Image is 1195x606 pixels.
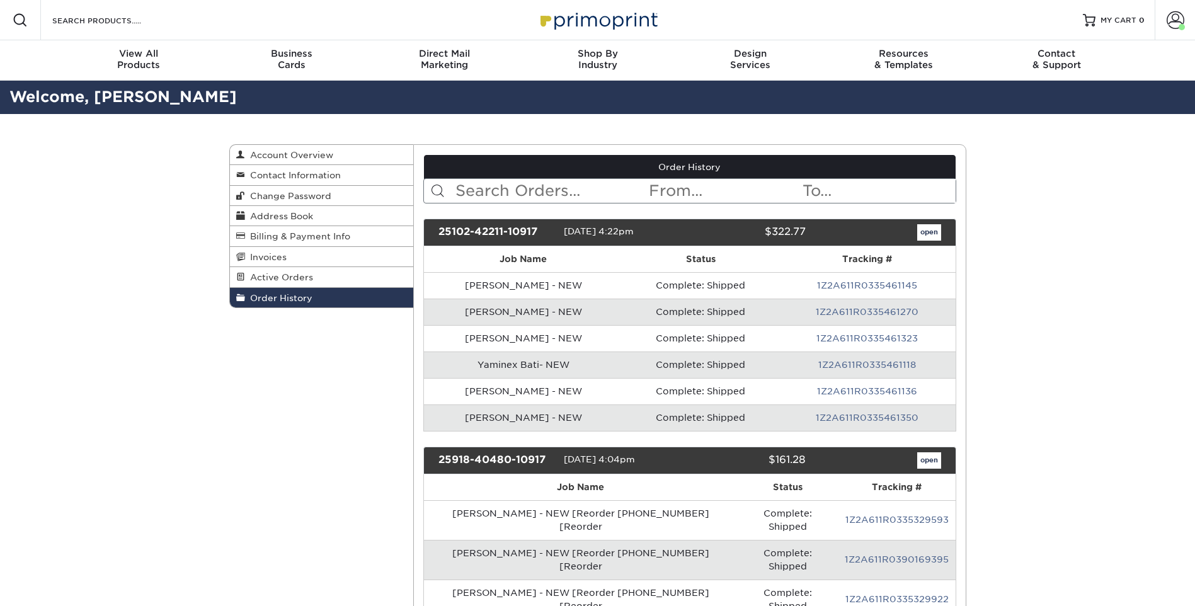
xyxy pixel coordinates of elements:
th: Tracking # [838,474,955,500]
td: [PERSON_NAME] - NEW [424,404,622,431]
span: Business [215,48,368,59]
th: Job Name [424,474,737,500]
div: Cards [215,48,368,71]
a: 1Z2A611R0335461136 [817,386,917,396]
a: Contact Information [230,165,414,185]
span: 0 [1139,16,1145,25]
a: Address Book [230,206,414,226]
td: [PERSON_NAME] - NEW [Reorder [PHONE_NUMBER] [Reorder [424,540,737,580]
span: Design [674,48,827,59]
a: 1Z2A611R0335461350 [816,413,918,423]
td: [PERSON_NAME] - NEW [424,325,622,352]
td: Complete: Shipped [622,325,779,352]
td: Complete: Shipped [622,299,779,325]
span: MY CART [1101,15,1136,26]
td: Complete: Shipped [737,500,838,540]
a: 1Z2A611R0335329593 [845,515,949,525]
input: To... [801,179,955,203]
a: Shop ByIndustry [521,40,674,81]
div: $161.28 [680,452,815,469]
span: Change Password [245,191,331,201]
a: Direct MailMarketing [368,40,521,81]
a: open [917,224,941,241]
a: 1Z2A611R0335461323 [816,333,918,343]
span: Resources [827,48,980,59]
a: Invoices [230,247,414,267]
a: View AllProducts [62,40,215,81]
span: Billing & Payment Info [245,231,350,241]
td: Complete: Shipped [737,540,838,580]
span: Contact [980,48,1133,59]
div: Products [62,48,215,71]
td: [PERSON_NAME] - NEW [424,299,622,325]
span: View All [62,48,215,59]
a: DesignServices [674,40,827,81]
span: Direct Mail [368,48,521,59]
span: Active Orders [245,272,313,282]
a: Contact& Support [980,40,1133,81]
span: Order History [245,293,312,303]
a: Active Orders [230,267,414,287]
span: Shop By [521,48,674,59]
div: $322.77 [680,224,815,241]
a: 1Z2A611R0335329922 [845,594,949,604]
td: Complete: Shipped [622,352,779,378]
td: [PERSON_NAME] - NEW [424,378,622,404]
span: Account Overview [245,150,333,160]
span: [DATE] 4:22pm [564,226,634,236]
a: 1Z2A611R0390169395 [845,554,949,564]
a: Billing & Payment Info [230,226,414,246]
th: Status [737,474,838,500]
td: Complete: Shipped [622,378,779,404]
input: Search Orders... [454,179,648,203]
div: Services [674,48,827,71]
div: & Support [980,48,1133,71]
input: SEARCH PRODUCTS..... [51,13,174,28]
td: [PERSON_NAME] - NEW [Reorder [PHONE_NUMBER] [Reorder [424,500,737,540]
div: Marketing [368,48,521,71]
span: Invoices [245,252,287,262]
a: 1Z2A611R0335461270 [816,307,918,317]
td: Complete: Shipped [622,404,779,431]
div: 25102-42211-10917 [429,224,564,241]
td: Complete: Shipped [622,272,779,299]
a: 1Z2A611R0335461145 [817,280,917,290]
th: Job Name [424,246,622,272]
div: 25918-40480-10917 [429,452,564,469]
a: Change Password [230,186,414,206]
div: & Templates [827,48,980,71]
td: Yaminex Bati- NEW [424,352,622,378]
th: Status [622,246,779,272]
a: Resources& Templates [827,40,980,81]
span: Contact Information [245,170,341,180]
div: Industry [521,48,674,71]
th: Tracking # [779,246,955,272]
span: Address Book [245,211,313,221]
input: From... [648,179,801,203]
a: 1Z2A611R0335461118 [818,360,916,370]
td: [PERSON_NAME] - NEW [424,272,622,299]
a: Order History [230,288,414,307]
a: Order History [424,155,956,179]
a: Account Overview [230,145,414,165]
a: open [917,452,941,469]
img: Primoprint [535,6,661,33]
span: [DATE] 4:04pm [564,454,635,464]
a: BusinessCards [215,40,368,81]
